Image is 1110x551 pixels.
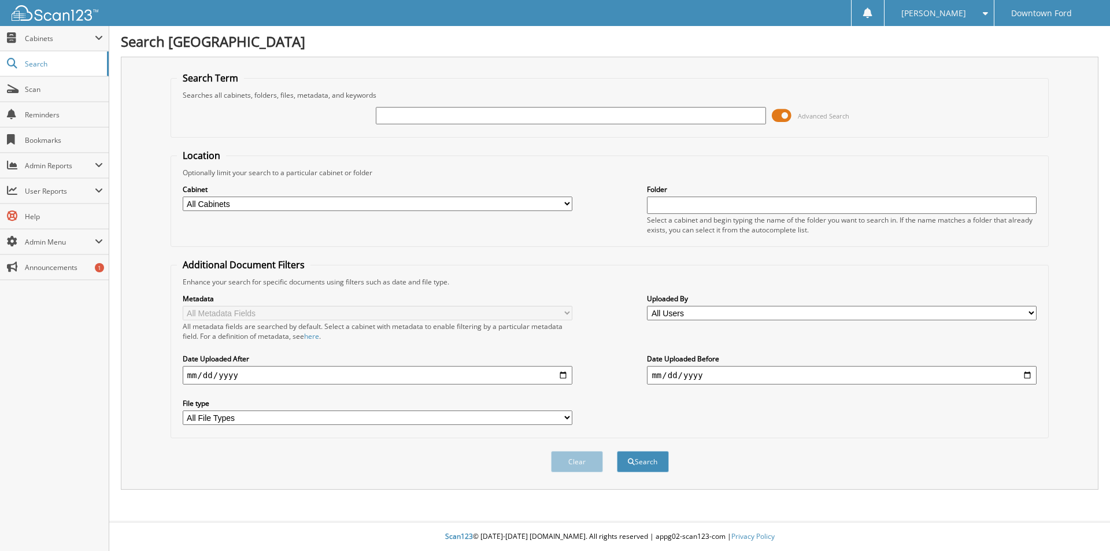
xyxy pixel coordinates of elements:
span: Reminders [25,110,103,120]
span: [PERSON_NAME] [901,10,966,17]
label: Folder [647,184,1037,194]
span: Admin Menu [25,237,95,247]
button: Search [617,451,669,472]
span: User Reports [25,186,95,196]
span: Cabinets [25,34,95,43]
label: Date Uploaded Before [647,354,1037,364]
span: Scan123 [445,531,473,541]
div: Enhance your search for specific documents using filters such as date and file type. [177,277,1043,287]
label: File type [183,398,572,408]
div: 1 [95,263,104,272]
div: All metadata fields are searched by default. Select a cabinet with metadata to enable filtering b... [183,321,572,341]
a: Privacy Policy [731,531,775,541]
input: start [183,366,572,384]
a: here [304,331,319,341]
label: Uploaded By [647,294,1037,304]
span: Advanced Search [798,112,849,120]
div: Searches all cabinets, folders, files, metadata, and keywords [177,90,1043,100]
div: Select a cabinet and begin typing the name of the folder you want to search in. If the name match... [647,215,1037,235]
span: Admin Reports [25,161,95,171]
legend: Location [177,149,226,162]
label: Date Uploaded After [183,354,572,364]
img: scan123-logo-white.svg [12,5,98,21]
span: Downtown Ford [1011,10,1072,17]
legend: Search Term [177,72,244,84]
label: Metadata [183,294,572,304]
span: Bookmarks [25,135,103,145]
button: Clear [551,451,603,472]
legend: Additional Document Filters [177,258,310,271]
div: © [DATE]-[DATE] [DOMAIN_NAME]. All rights reserved | appg02-scan123-com | [109,523,1110,551]
span: Announcements [25,262,103,272]
div: Optionally limit your search to a particular cabinet or folder [177,168,1043,177]
span: Scan [25,84,103,94]
input: end [647,366,1037,384]
span: Help [25,212,103,221]
label: Cabinet [183,184,572,194]
h1: Search [GEOGRAPHIC_DATA] [121,32,1098,51]
span: Search [25,59,101,69]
